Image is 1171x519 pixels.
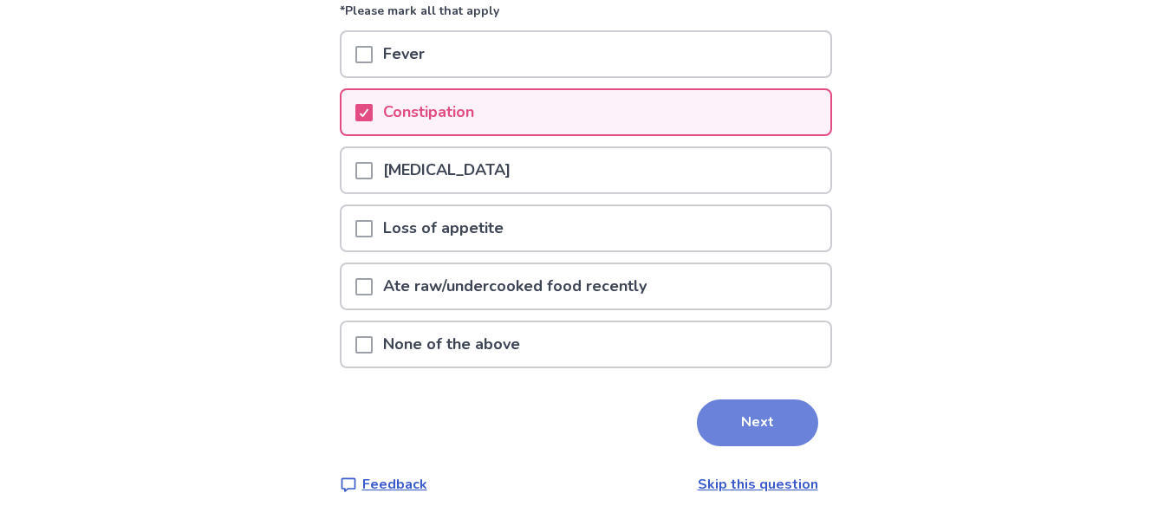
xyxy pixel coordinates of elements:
[373,90,485,134] p: Constipation
[697,399,818,446] button: Next
[373,264,657,308] p: Ate raw/undercooked food recently
[362,474,427,495] p: Feedback
[340,2,832,30] p: *Please mark all that apply
[698,475,818,494] a: Skip this question
[373,148,521,192] p: [MEDICAL_DATA]
[373,322,530,367] p: None of the above
[373,206,514,250] p: Loss of appetite
[340,474,427,495] a: Feedback
[373,32,435,76] p: Fever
